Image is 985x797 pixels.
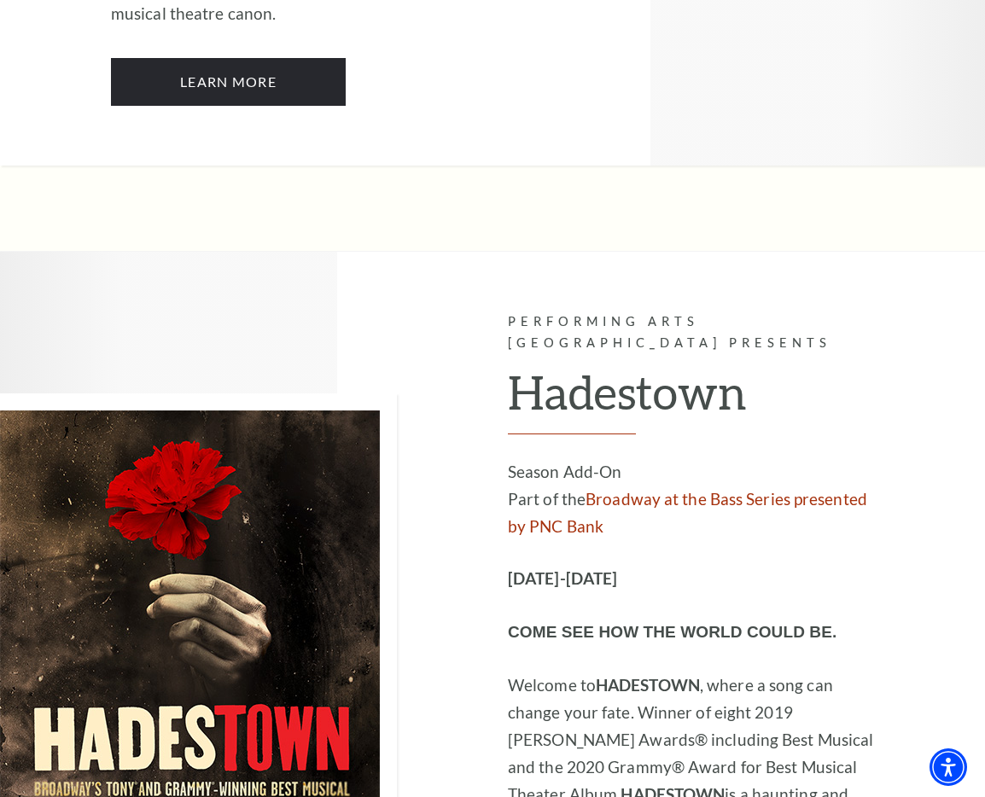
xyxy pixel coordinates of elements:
[508,311,874,354] p: Performing Arts [GEOGRAPHIC_DATA] Presents
[508,364,874,434] h2: Hadestown
[111,58,346,106] a: Learn More Monty Python's Spamalot
[508,489,867,536] a: Broadway at the Bass Series presented by PNC Bank
[508,623,836,641] strong: COME SEE HOW THE WORLD COULD BE.
[508,568,617,588] strong: [DATE]-[DATE]
[596,675,700,695] strong: HADESTOWN
[508,458,874,540] p: Season Add-On Part of the
[930,748,967,786] div: Accessibility Menu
